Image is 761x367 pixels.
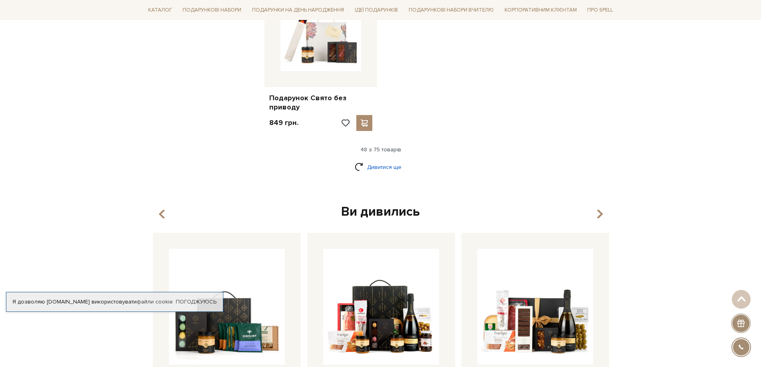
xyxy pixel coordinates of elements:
[405,3,497,17] a: Подарункові набори Вчителю
[145,4,175,16] a: Каталог
[269,93,373,112] a: Подарунок Свято без приводу
[249,4,347,16] a: Подарунки на День народження
[179,4,244,16] a: Подарункові набори
[137,298,173,305] a: файли cookie
[150,204,612,220] div: Ви дивились
[584,4,616,16] a: Про Spell
[269,118,298,127] p: 849 грн.
[355,160,407,174] a: Дивитися ще
[352,4,401,16] a: Ідеї подарунків
[6,298,223,306] div: Я дозволяю [DOMAIN_NAME] використовувати
[176,298,217,306] a: Погоджуюсь
[501,4,580,16] a: Корпоративним клієнтам
[142,146,620,153] div: 48 з 75 товарів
